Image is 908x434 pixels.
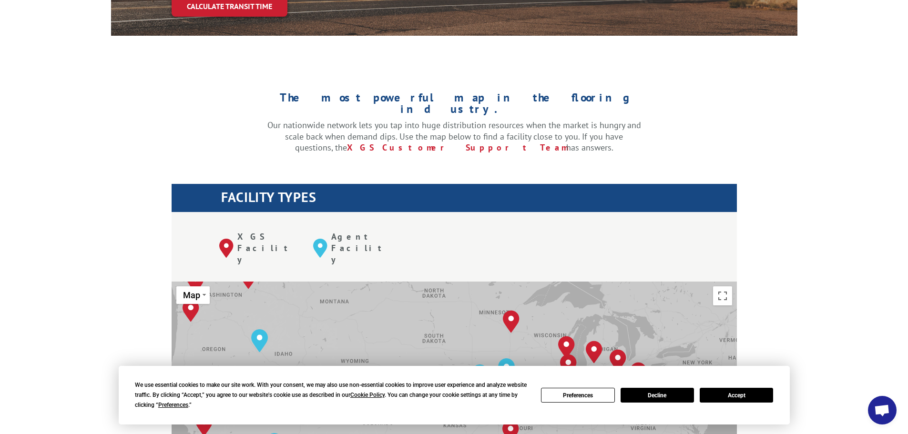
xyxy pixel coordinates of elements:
button: Toggle fullscreen view [713,286,732,305]
div: Des Moines, IA [498,358,515,381]
button: Decline [621,388,694,403]
span: Map [183,290,200,300]
h1: The most powerful map in the flooring industry. [267,92,641,120]
div: Detroit, MI [610,349,626,372]
div: Boise, ID [251,329,268,352]
button: Change map style [176,286,210,304]
div: Cleveland, OH [630,362,647,385]
p: Agent Facility [331,231,393,265]
div: Minneapolis, MN [503,310,520,333]
p: XGS Facility [237,231,299,265]
div: Spokane, WA [240,266,257,289]
p: Our nationwide network lets you tap into huge distribution resources when the market is hungry an... [267,120,641,153]
div: Milwaukee, WI [558,336,575,359]
div: Chicago, IL [560,354,577,377]
div: Portland, OR [183,299,199,322]
div: Kent, WA [187,271,204,293]
h1: FACILITY TYPES [221,191,737,209]
button: Accept [700,388,773,403]
a: XGS Customer Support Team [347,142,566,153]
button: Preferences [541,388,614,403]
span: Cookie Policy [350,392,385,398]
div: Grand Rapids, MI [586,341,602,363]
div: We use essential cookies to make our site work. With your consent, we may also use non-essential ... [135,380,530,410]
div: Omaha, NE [471,364,488,387]
div: Open chat [868,396,897,424]
span: Preferences [158,402,188,408]
div: Cookie Consent Prompt [119,366,790,424]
